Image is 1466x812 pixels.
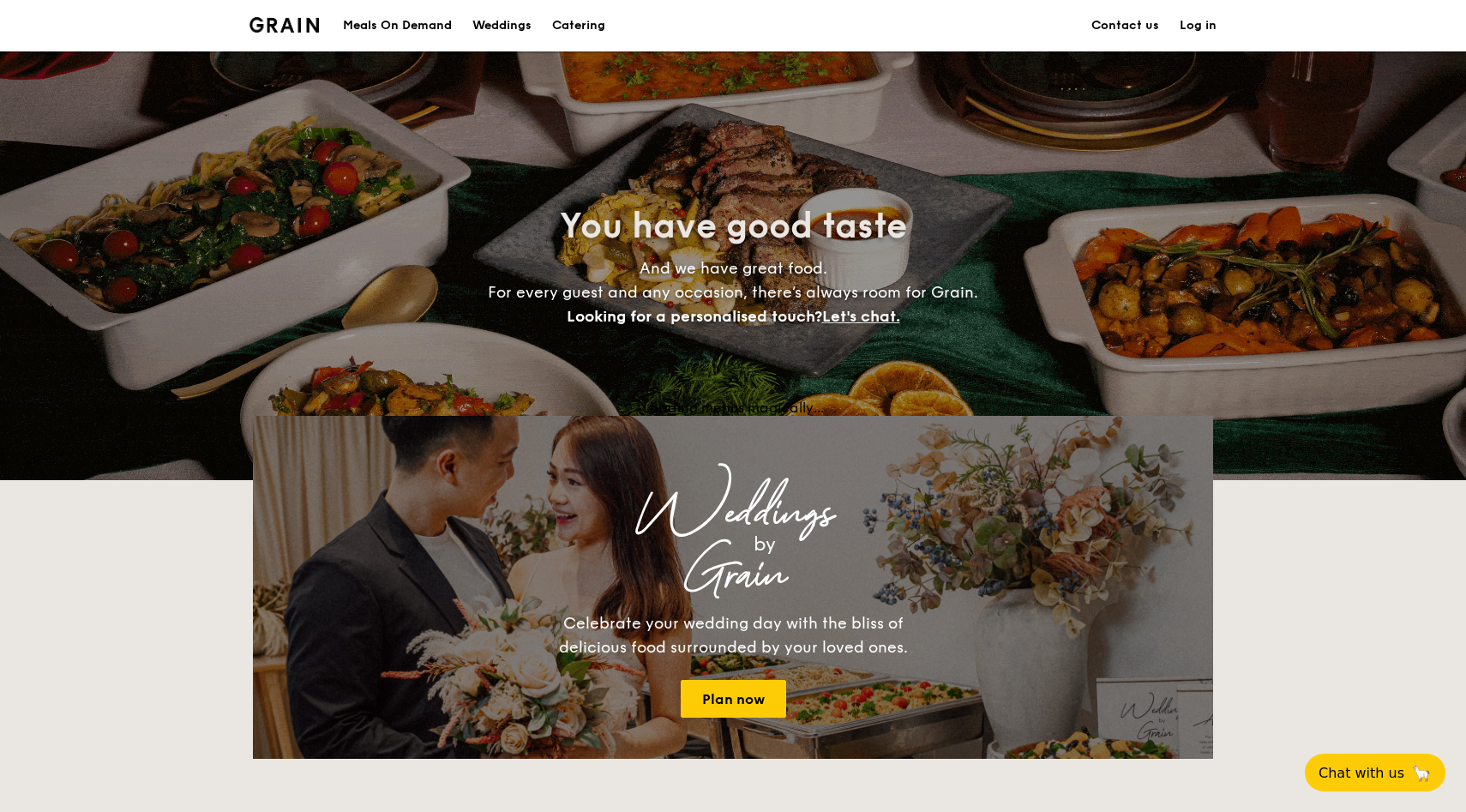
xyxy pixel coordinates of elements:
span: 🦙 [1411,763,1432,783]
div: Loading menus magically... [253,400,1213,416]
button: Chat with us🦙 [1305,754,1445,791]
a: Logotype [249,17,319,33]
div: Grain [404,560,1062,591]
span: Chat with us [1319,765,1404,781]
div: by [467,529,1062,560]
span: Let's chat. [822,307,900,326]
a: Plan now [681,680,786,718]
img: Grain [249,17,319,33]
div: Weddings [404,498,1062,529]
div: Celebrate your wedding day with the bliss of delicious food surrounded by your loved ones. [540,611,926,659]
